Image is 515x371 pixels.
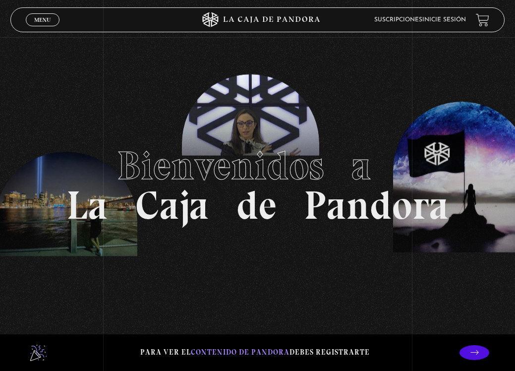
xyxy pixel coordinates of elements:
span: contenido de Pandora [191,348,289,357]
h1: La Caja de Pandora [66,146,449,225]
span: Bienvenidos a [117,142,399,189]
p: Para ver el debes registrarte [140,346,370,359]
span: Menu [34,17,51,23]
a: Suscripciones [374,17,422,23]
a: Inicie sesión [422,17,466,23]
span: Cerrar [31,25,55,32]
a: View your shopping cart [476,13,489,26]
